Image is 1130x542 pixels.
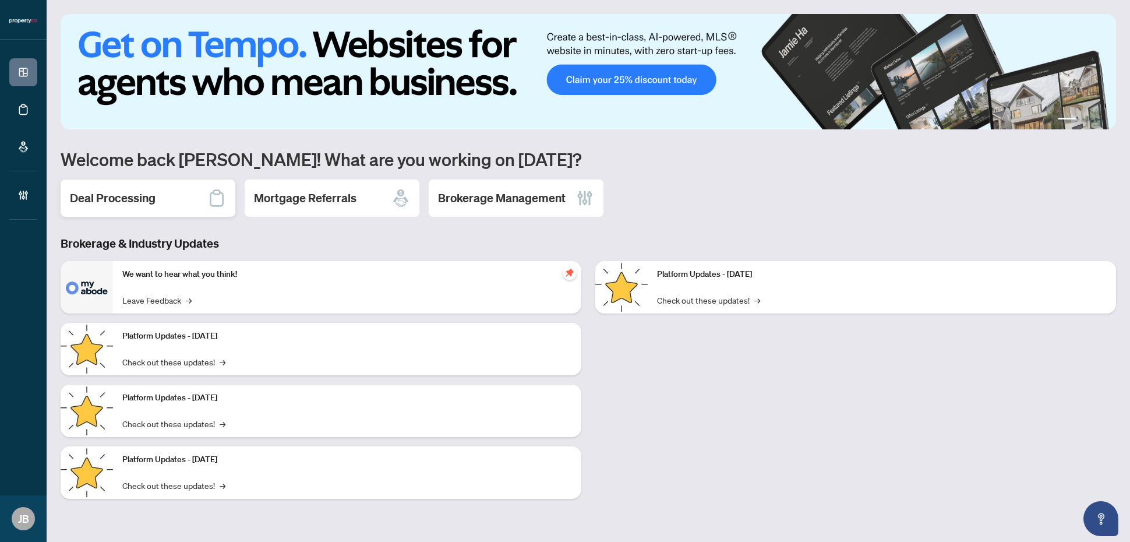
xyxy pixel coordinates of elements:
[220,479,225,492] span: →
[122,268,572,281] p: We want to hear what you think!
[438,190,566,206] h2: Brokerage Management
[61,148,1116,170] h1: Welcome back [PERSON_NAME]! What are you working on [DATE]?
[61,446,113,499] img: Platform Updates - July 8, 2025
[657,294,760,307] a: Check out these updates!→
[186,294,192,307] span: →
[122,294,192,307] a: Leave Feedback→
[122,479,225,492] a: Check out these updates!→
[18,511,29,527] span: JB
[61,14,1116,129] img: Slide 0
[122,417,225,430] a: Check out these updates!→
[122,453,572,466] p: Platform Updates - [DATE]
[61,385,113,437] img: Platform Updates - July 21, 2025
[220,417,225,430] span: →
[70,190,156,206] h2: Deal Processing
[657,268,1107,281] p: Platform Updates - [DATE]
[9,17,37,24] img: logo
[61,235,1116,252] h3: Brokerage & Industry Updates
[1090,118,1095,122] button: 3
[754,294,760,307] span: →
[122,356,225,368] a: Check out these updates!→
[563,266,577,280] span: pushpin
[122,392,572,404] p: Platform Updates - [DATE]
[1081,118,1086,122] button: 2
[1100,118,1104,122] button: 4
[122,330,572,343] p: Platform Updates - [DATE]
[1083,501,1118,536] button: Open asap
[61,323,113,375] img: Platform Updates - September 16, 2025
[254,190,356,206] h2: Mortgage Referrals
[220,356,225,368] span: →
[61,261,113,314] img: We want to hear what you think!
[595,261,648,314] img: Platform Updates - June 23, 2025
[1058,118,1076,122] button: 1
